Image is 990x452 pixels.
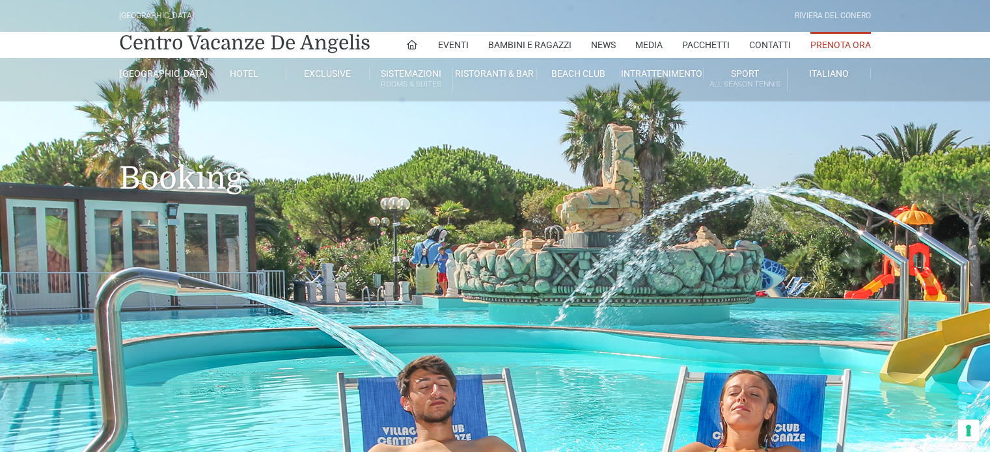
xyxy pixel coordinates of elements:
a: Contatti [749,32,791,58]
a: Exclusive [286,68,370,79]
a: Centro Vacanze De Angelis [119,30,370,56]
a: Beach Club [537,68,620,79]
div: [GEOGRAPHIC_DATA] [119,10,194,22]
h1: Booking [119,101,871,216]
a: Intrattenimento [620,68,704,79]
a: SportAll Season Tennis [704,68,787,92]
button: Le tue preferenze relative al consenso per le tecnologie di tracciamento [957,419,980,442]
div: Riviera Del Conero [795,10,871,22]
a: Italiano [788,68,871,79]
a: News [591,32,616,58]
a: Ristoranti & Bar [453,68,536,79]
a: [GEOGRAPHIC_DATA] [119,68,202,79]
a: SistemazioniRooms & Suites [370,68,453,92]
a: Hotel [202,68,286,79]
a: Prenota Ora [810,32,871,58]
small: All Season Tennis [704,78,786,90]
a: Pacchetti [682,32,730,58]
span: Italiano [809,68,849,79]
a: Bambini e Ragazzi [488,32,571,58]
a: Eventi [438,32,469,58]
a: Media [635,32,663,58]
small: Rooms & Suites [370,78,452,90]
